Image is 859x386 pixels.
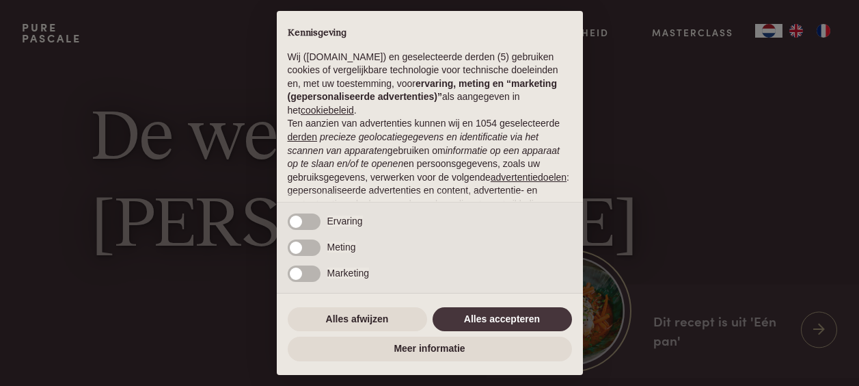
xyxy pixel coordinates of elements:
[288,337,572,361] button: Meer informatie
[327,242,356,253] span: Meting
[288,145,560,170] em: informatie op een apparaat op te slaan en/of te openen
[288,307,427,332] button: Alles afwijzen
[288,51,572,118] p: Wij ([DOMAIN_NAME]) en geselecteerde derden (5) gebruiken cookies of vergelijkbare technologie vo...
[491,171,567,185] button: advertentiedoelen
[288,117,572,211] p: Ten aanzien van advertenties kunnen wij en 1054 geselecteerde gebruiken om en persoonsgegevens, z...
[327,216,363,227] span: Ervaring
[288,131,318,144] button: derden
[301,105,354,116] a: cookiebeleid
[288,78,557,103] strong: ervaring, meting en “marketing (gepersonaliseerde advertenties)”
[288,131,538,156] em: precieze geolocatiegegevens en identificatie via het scannen van apparaten
[288,27,572,40] h2: Kennisgeving
[433,307,572,332] button: Alles accepteren
[327,268,369,279] span: Marketing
